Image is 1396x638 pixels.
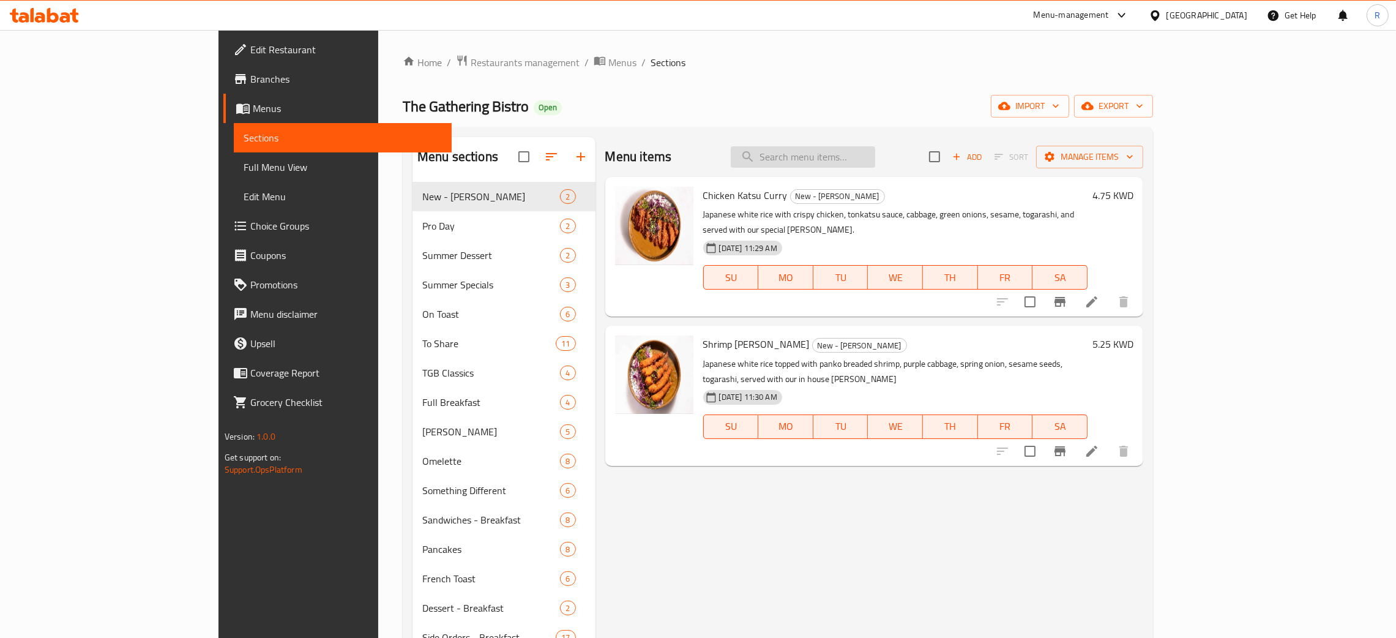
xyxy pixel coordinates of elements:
h2: Menu sections [417,148,498,166]
div: New - Katsu Curry [812,338,907,353]
span: 11 [556,338,575,350]
span: TU [818,418,864,435]
span: Full Menu View [244,160,442,175]
span: Upsell [250,336,442,351]
button: delete [1109,437,1138,466]
div: items [560,454,575,468]
span: Select section first [987,148,1036,167]
span: Get support on: [225,449,281,465]
button: WE [868,415,923,439]
span: Select all sections [511,144,537,170]
span: FR [983,269,1028,287]
a: Choice Groups [223,211,452,241]
div: Summer Dessert2 [412,241,595,270]
span: Grocery Checklist [250,395,442,410]
span: New - [PERSON_NAME] [422,189,560,204]
div: items [560,277,575,292]
span: Menu disclaimer [250,307,442,321]
span: Add [950,150,984,164]
span: 2 [561,191,575,203]
span: French Toast [422,571,560,586]
span: Sections [244,130,442,145]
button: SU [703,265,759,290]
a: Grocery Checklist [223,388,452,417]
span: 8 [561,514,575,526]
div: items [560,512,575,527]
span: Sandwiches - Breakfast [422,512,560,527]
div: items [560,307,575,321]
button: TU [813,415,868,439]
div: New - Katsu Curry [422,189,560,204]
span: 2 [561,602,575,614]
div: items [560,601,575,615]
span: export [1084,99,1143,114]
button: import [991,95,1069,118]
span: Omelette [422,454,560,468]
span: 6 [561,485,575,497]
div: Menu-management [1034,8,1109,23]
div: items [560,483,575,498]
img: Shrimp Katsu Curry [615,336,693,414]
div: items [560,571,575,586]
span: Summer Dessert [422,248,560,263]
span: TH [928,269,973,287]
span: Dessert - Breakfast [422,601,560,615]
span: import [1001,99,1059,114]
span: New - [PERSON_NAME] [791,189,884,203]
button: Branch-specific-item [1045,437,1075,466]
span: SU [709,418,754,435]
button: MO [758,415,813,439]
span: WE [873,418,918,435]
button: Add section [566,142,595,171]
span: WE [873,269,918,287]
span: Something Different [422,483,560,498]
span: Restaurants management [471,55,580,70]
span: TU [818,269,864,287]
span: Promotions [250,277,442,292]
a: Upsell [223,329,452,358]
button: TH [923,415,978,439]
span: Pancakes [422,542,560,557]
a: Edit menu item [1084,444,1099,459]
span: 3 [561,279,575,291]
h2: Menu items [605,148,672,166]
button: TU [813,265,868,290]
div: French Toast6 [412,564,595,593]
span: Coupons [250,248,442,263]
button: WE [868,265,923,290]
nav: breadcrumb [403,54,1153,70]
button: FR [978,265,1033,290]
div: items [560,542,575,557]
span: TH [928,418,973,435]
a: Menu disclaimer [223,299,452,329]
button: FR [978,415,1033,439]
a: Full Menu View [234,152,452,182]
button: SA [1032,415,1088,439]
div: [GEOGRAPHIC_DATA] [1166,9,1247,22]
span: 4 [561,367,575,379]
span: MO [763,269,808,287]
span: New - [PERSON_NAME] [813,339,906,353]
span: Manage items [1046,149,1133,165]
span: 6 [561,309,575,320]
a: Menus [594,54,636,70]
div: Summer Specials [422,277,560,292]
div: To Share11 [412,329,595,358]
span: [DATE] 11:29 AM [714,242,782,254]
li: / [584,55,589,70]
button: TH [923,265,978,290]
span: [DATE] 11:30 AM [714,391,782,403]
span: SA [1037,418,1083,435]
span: 2 [561,250,575,261]
div: On Toast [422,307,560,321]
button: SA [1032,265,1088,290]
a: Support.OpsPlatform [225,462,302,478]
span: Coverage Report [250,366,442,380]
button: SU [703,415,759,439]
